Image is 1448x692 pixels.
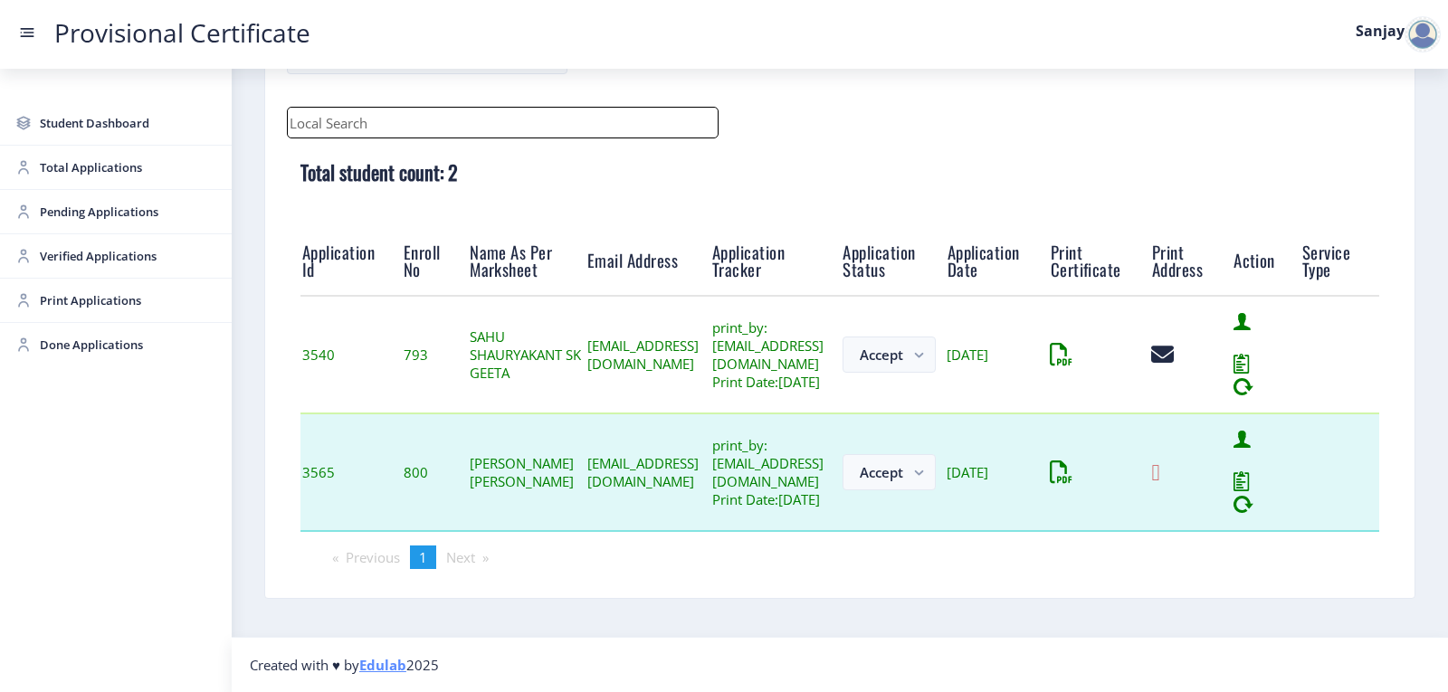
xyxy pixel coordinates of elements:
[586,413,710,531] td: [EMAIL_ADDRESS][DOMAIN_NAME]
[40,201,217,223] span: Pending Applications
[346,548,400,566] span: Previous
[40,156,217,178] span: Total Applications
[1356,24,1405,38] label: Sanjay
[586,296,710,413] td: [EMAIL_ADDRESS][DOMAIN_NAME]
[1150,227,1232,296] th: Print Address
[1232,227,1300,296] th: Action
[843,337,936,373] button: Accept
[1049,227,1150,296] th: Print Certificate
[946,413,1049,531] td: [DATE]
[843,454,936,490] button: Accept
[446,548,475,566] span: Next
[300,157,458,186] b: Total student count: 2
[40,334,217,355] span: Done Applications
[586,227,710,296] th: Email Address
[712,436,840,490] div: print_by: [EMAIL_ADDRESS][DOMAIN_NAME]
[287,545,1393,569] ul: Pagination
[712,373,840,391] div: Print Date:[DATE]
[40,112,217,134] span: Student Dashboard
[359,656,406,674] a: Edulab
[40,289,217,311] span: Print Applications
[402,296,468,413] td: 793
[468,413,586,531] td: [PERSON_NAME] [PERSON_NAME]
[468,227,586,296] th: Name As Per Marksheet
[712,318,840,373] div: print_by: [EMAIL_ADDRESS][DOMAIN_NAME]
[402,227,468,296] th: Enroll No
[402,413,468,531] td: 800
[946,227,1049,296] th: Application Date
[300,296,402,413] td: 3540
[287,107,719,138] input: Local Search
[250,656,439,674] span: Created with ♥ by 2025
[300,413,402,531] td: 3565
[40,245,217,267] span: Verified Applications
[1300,227,1379,296] th: Service Type
[300,227,402,296] th: Application Id
[710,227,841,296] th: Application Tracker
[712,490,840,508] div: Print Date:[DATE]
[36,24,329,43] a: Provisional Certificate
[419,548,427,566] span: 1
[841,227,945,296] th: Application Status
[468,296,586,413] td: SAHU SHAURYAKANT SK GEETA
[946,296,1049,413] td: [DATE]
